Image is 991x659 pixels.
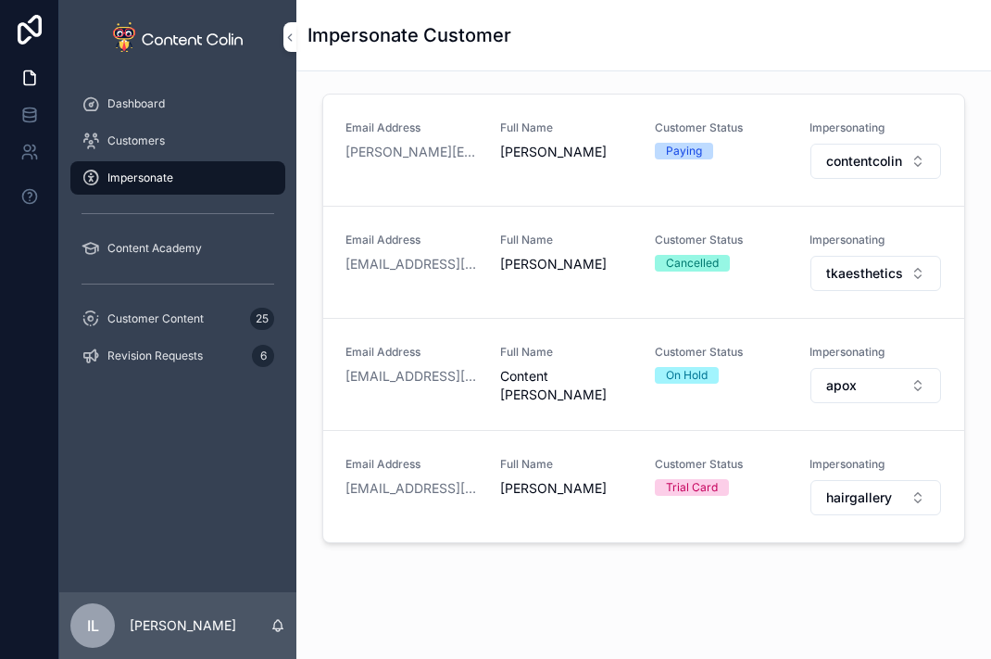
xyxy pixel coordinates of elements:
[655,120,787,135] span: Customer Status
[59,74,296,397] div: scrollable content
[345,143,478,161] a: [PERSON_NAME][EMAIL_ADDRESS][DOMAIN_NAME]
[500,457,633,472] span: Full Name
[345,479,478,498] a: [EMAIL_ADDRESS][DOMAIN_NAME]
[666,143,702,159] div: Paying
[666,367,708,384] div: On Hold
[500,367,633,404] span: Content [PERSON_NAME]
[107,349,203,363] span: Revision Requests
[826,376,857,395] span: apox
[655,457,787,472] span: Customer Status
[70,232,285,265] a: Content Academy
[70,124,285,158] a: Customers
[345,120,478,135] span: Email Address
[345,367,478,386] a: [EMAIL_ADDRESS][DOMAIN_NAME]
[70,339,285,373] a: Revision Requests6
[345,345,478,360] span: Email Address
[809,457,942,472] span: Impersonating
[70,161,285,195] a: Impersonate
[500,233,633,247] span: Full Name
[826,488,892,507] span: hairgallery
[70,302,285,336] a: Customer Content25
[500,143,633,161] span: [PERSON_NAME]
[655,345,787,360] span: Customer Status
[655,233,787,247] span: Customer Status
[810,256,941,291] button: Select Button
[826,264,903,283] span: tkaesthetics
[250,308,274,330] div: 25
[810,480,941,515] button: Select Button
[500,120,633,135] span: Full Name
[107,311,204,326] span: Customer Content
[252,345,274,367] div: 6
[810,144,941,179] button: Select Button
[107,171,173,185] span: Impersonate
[809,345,942,360] span: Impersonating
[500,255,633,273] span: [PERSON_NAME]
[809,233,942,247] span: Impersonating
[666,479,718,496] div: Trial Card
[70,87,285,120] a: Dashboard
[107,241,202,256] span: Content Academy
[345,233,478,247] span: Email Address
[500,479,633,498] span: [PERSON_NAME]
[113,22,243,52] img: App logo
[826,152,902,171] span: contentcolin
[809,120,942,135] span: Impersonating
[130,616,236,635] p: [PERSON_NAME]
[107,133,165,148] span: Customers
[345,255,478,273] a: [EMAIL_ADDRESS][DOMAIN_NAME]
[87,615,99,637] span: IL
[307,22,511,48] h1: Impersonate Customer
[107,96,165,111] span: Dashboard
[500,345,633,360] span: Full Name
[345,457,478,472] span: Email Address
[666,255,719,272] div: Cancelled
[810,368,941,403] button: Select Button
